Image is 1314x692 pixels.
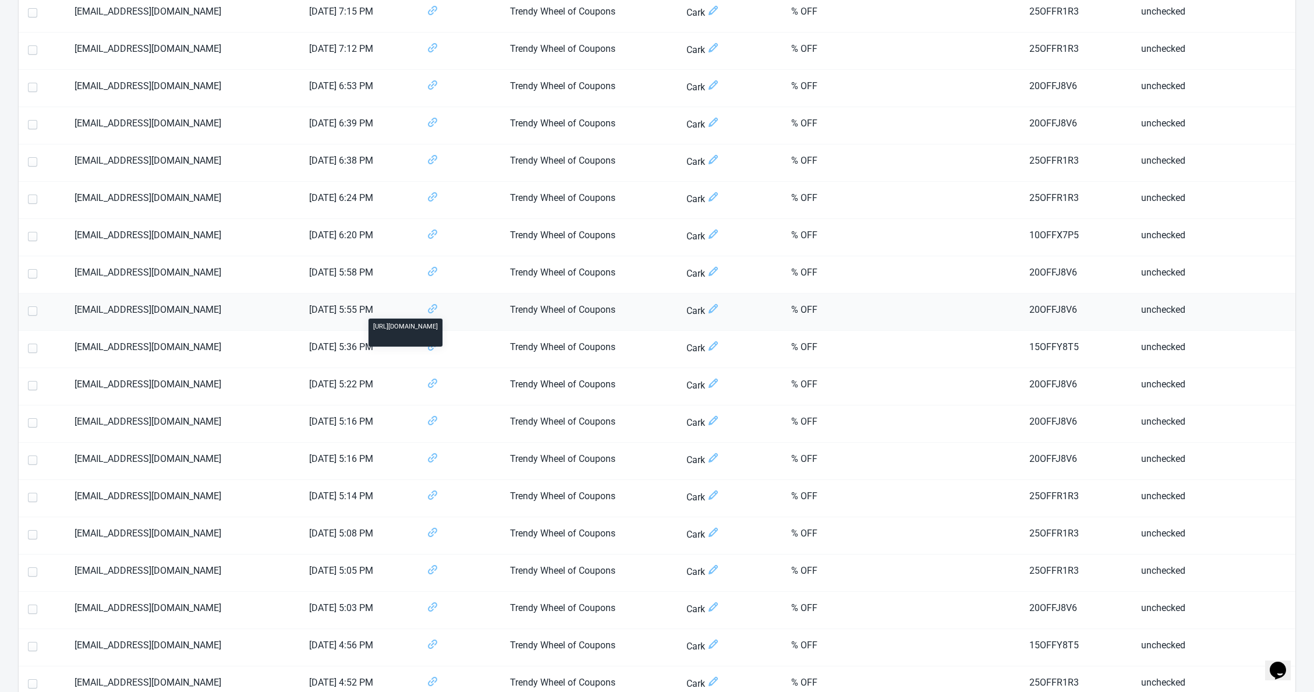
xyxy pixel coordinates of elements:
[65,405,300,443] td: [EMAIL_ADDRESS][DOMAIN_NAME]
[1132,70,1295,107] td: unchecked
[1020,517,1132,555] td: 25OFFR1R3
[1132,555,1295,592] td: unchecked
[686,489,773,505] span: Cark
[501,405,677,443] td: Trendy Wheel of Coupons
[300,294,417,331] td: [DATE] 5:55 PM
[300,368,417,405] td: [DATE] 5:22 PM
[501,256,677,294] td: Trendy Wheel of Coupons
[300,405,417,443] td: [DATE] 5:16 PM
[501,331,677,368] td: Trendy Wheel of Coupons
[1132,107,1295,144] td: unchecked
[300,555,417,592] td: [DATE] 5:05 PM
[1020,219,1132,256] td: 10OFFX7P5
[782,405,892,443] td: % OFF
[686,42,773,58] span: Cark
[65,33,300,70] td: [EMAIL_ADDRESS][DOMAIN_NAME]
[300,256,417,294] td: [DATE] 5:58 PM
[782,480,892,517] td: % OFF
[686,303,773,319] span: Cark
[782,443,892,480] td: % OFF
[1020,368,1132,405] td: 20OFFJ8V6
[501,182,677,219] td: Trendy Wheel of Coupons
[300,629,417,666] td: [DATE] 4:56 PM
[1132,294,1295,331] td: unchecked
[65,70,300,107] td: [EMAIL_ADDRESS][DOMAIN_NAME]
[1132,182,1295,219] td: unchecked
[782,368,892,405] td: % OFF
[1020,629,1132,666] td: 15OFFY8T5
[782,555,892,592] td: % OFF
[686,638,773,654] span: Cark
[782,144,892,182] td: % OFF
[65,331,300,368] td: [EMAIL_ADDRESS][DOMAIN_NAME]
[1020,182,1132,219] td: 25OFFR1R3
[1132,629,1295,666] td: unchecked
[1132,405,1295,443] td: unchecked
[782,70,892,107] td: % OFF
[1020,144,1132,182] td: 25OFFR1R3
[65,480,300,517] td: [EMAIL_ADDRESS][DOMAIN_NAME]
[686,116,773,132] span: Cark
[1020,256,1132,294] td: 20OFFJ8V6
[1020,555,1132,592] td: 25OFFR1R3
[686,154,773,170] span: Cark
[1020,443,1132,480] td: 20OFFJ8V6
[300,144,417,182] td: [DATE] 6:38 PM
[65,517,300,555] td: [EMAIL_ADDRESS][DOMAIN_NAME]
[65,555,300,592] td: [EMAIL_ADDRESS][DOMAIN_NAME]
[686,228,773,244] span: Cark
[782,182,892,219] td: % OFF
[1020,107,1132,144] td: 20OFFJ8V6
[1132,331,1295,368] td: unchecked
[686,601,773,617] span: Cark
[65,182,300,219] td: [EMAIL_ADDRESS][DOMAIN_NAME]
[1020,405,1132,443] td: 20OFFJ8V6
[501,219,677,256] td: Trendy Wheel of Coupons
[686,676,773,691] span: Cark
[1132,368,1295,405] td: unchecked
[300,33,417,70] td: [DATE] 7:12 PM
[1020,331,1132,368] td: 15OFFY8T5
[65,219,300,256] td: [EMAIL_ADDRESS][DOMAIN_NAME]
[782,517,892,555] td: % OFF
[300,182,417,219] td: [DATE] 6:24 PM
[782,294,892,331] td: % OFF
[65,629,300,666] td: [EMAIL_ADDRESS][DOMAIN_NAME]
[1020,480,1132,517] td: 25OFFR1R3
[65,107,300,144] td: [EMAIL_ADDRESS][DOMAIN_NAME]
[501,294,677,331] td: Trendy Wheel of Coupons
[1132,33,1295,70] td: unchecked
[1132,144,1295,182] td: unchecked
[1020,70,1132,107] td: 20OFFJ8V6
[65,256,300,294] td: [EMAIL_ADDRESS][DOMAIN_NAME]
[65,294,300,331] td: [EMAIL_ADDRESS][DOMAIN_NAME]
[501,107,677,144] td: Trendy Wheel of Coupons
[686,79,773,95] span: Cark
[782,219,892,256] td: % OFF
[686,377,773,393] span: Cark
[501,592,677,629] td: Trendy Wheel of Coupons
[1132,443,1295,480] td: unchecked
[1132,219,1295,256] td: unchecked
[300,107,417,144] td: [DATE] 6:39 PM
[300,480,417,517] td: [DATE] 5:14 PM
[300,331,417,368] td: [DATE] 5:36 PM
[782,33,892,70] td: % OFF
[782,331,892,368] td: % OFF
[782,592,892,629] td: % OFF
[300,219,417,256] td: [DATE] 6:20 PM
[501,480,677,517] td: Trendy Wheel of Coupons
[501,33,677,70] td: Trendy Wheel of Coupons
[65,368,300,405] td: [EMAIL_ADDRESS][DOMAIN_NAME]
[1132,517,1295,555] td: unchecked
[686,340,773,356] span: Cark
[782,256,892,294] td: % OFF
[1020,592,1132,629] td: 20OFFJ8V6
[686,266,773,281] span: Cark
[300,517,417,555] td: [DATE] 5:08 PM
[1132,256,1295,294] td: unchecked
[782,107,892,144] td: % OFF
[300,443,417,480] td: [DATE] 5:16 PM
[501,443,677,480] td: Trendy Wheel of Coupons
[65,144,300,182] td: [EMAIL_ADDRESS][DOMAIN_NAME]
